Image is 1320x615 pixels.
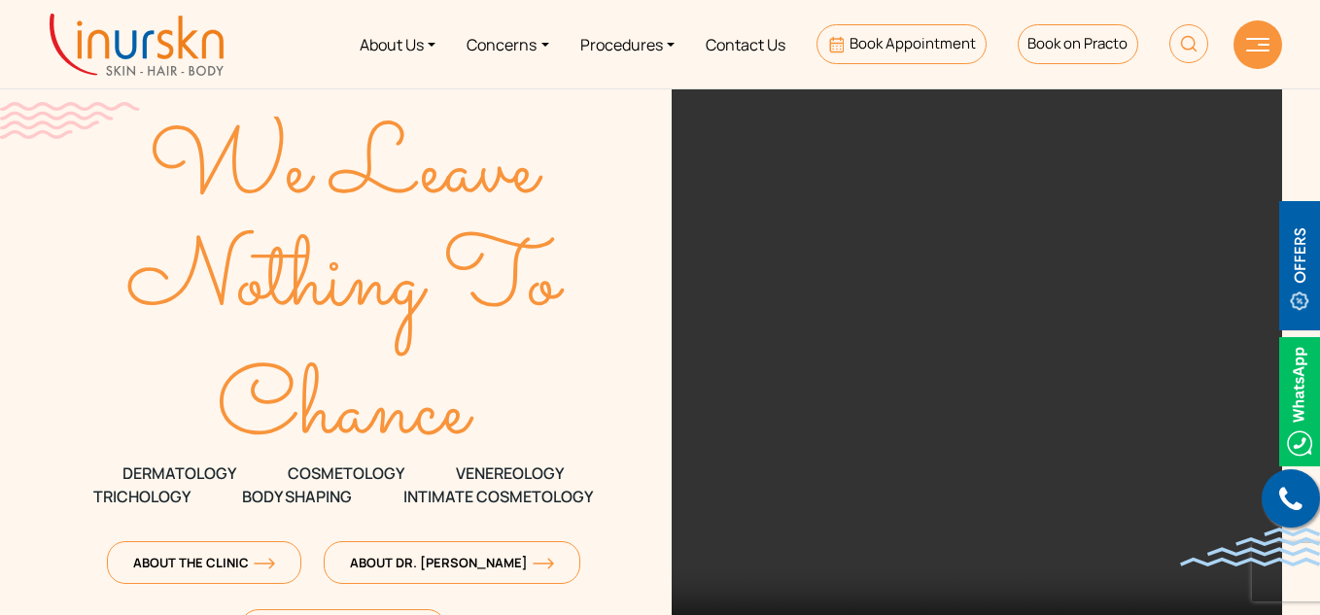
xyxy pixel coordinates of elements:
a: About Dr. [PERSON_NAME]orange-arrow [324,541,580,584]
img: offerBt [1279,201,1320,330]
span: TRICHOLOGY [93,485,191,508]
img: Whatsappicon [1279,337,1320,466]
span: COSMETOLOGY [288,461,404,485]
a: About Us [344,8,451,81]
a: Book Appointment [816,24,987,64]
span: Book on Practo [1027,33,1128,53]
img: orange-arrow [533,558,554,569]
span: About The Clinic [133,554,275,571]
a: Book on Practo [1018,24,1138,64]
img: hamLine.svg [1246,38,1269,51]
text: Nothing To [127,212,566,356]
a: Procedures [565,8,690,81]
span: DERMATOLOGY [122,461,236,485]
img: inurskn-logo [50,14,224,76]
span: About Dr. [PERSON_NAME] [350,554,554,571]
span: Body Shaping [242,485,352,508]
a: Contact Us [690,8,801,81]
text: Chance [218,341,475,485]
a: About The Clinicorange-arrow [107,541,301,584]
span: VENEREOLOGY [456,461,564,485]
img: orange-arrow [254,558,275,569]
span: Book Appointment [850,33,976,53]
span: Intimate Cosmetology [403,485,593,508]
img: bluewave [1180,528,1320,566]
text: We Leave [149,100,543,244]
img: HeaderSearch [1169,24,1208,63]
a: Concerns [451,8,564,81]
a: Whatsappicon [1279,389,1320,410]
